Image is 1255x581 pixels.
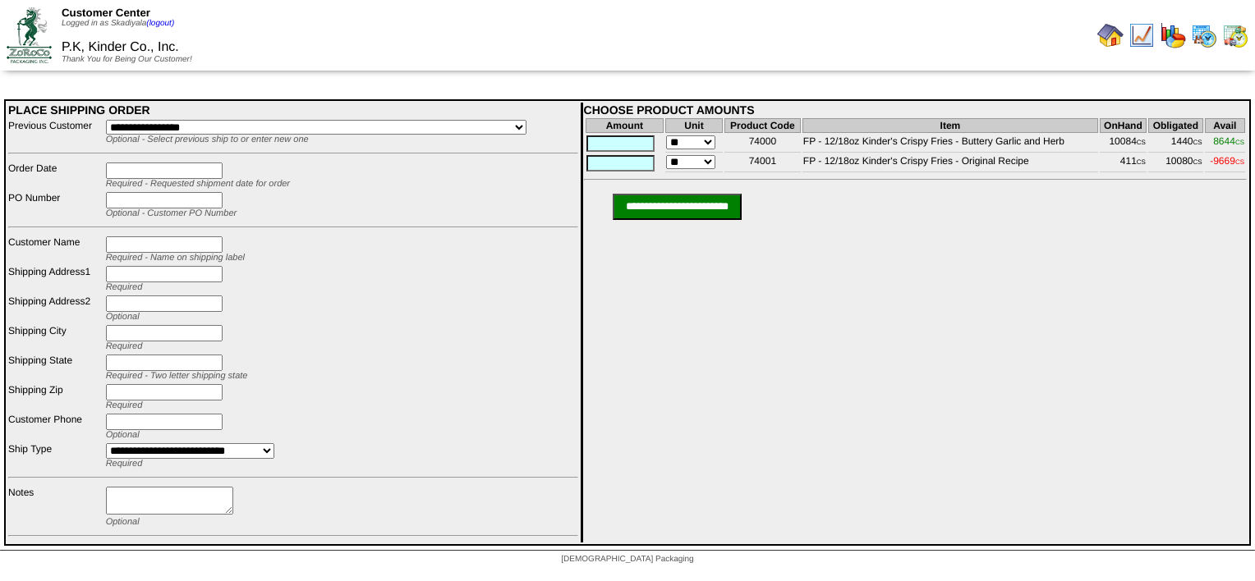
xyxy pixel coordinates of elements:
[1193,139,1202,146] span: CS
[106,517,140,527] span: Optional
[7,119,103,145] td: Previous Customer
[106,341,143,351] span: Required
[1148,135,1203,153] td: 1440
[724,135,801,153] td: 74000
[1100,118,1147,133] th: OnHand
[1193,158,1202,166] span: CS
[1100,154,1147,172] td: 411
[802,118,1098,133] th: Item
[586,118,664,133] th: Amount
[1148,154,1203,172] td: 10080
[1137,158,1146,166] span: CS
[1097,22,1124,48] img: home.gif
[1129,22,1155,48] img: line_graph.gif
[1235,139,1244,146] span: CS
[1160,22,1186,48] img: graph.gif
[146,19,174,28] a: (logout)
[1213,135,1244,147] span: 8644
[106,400,143,410] span: Required
[1191,22,1217,48] img: calendarprod.gif
[106,179,290,189] span: Required - Requested shipment date for order
[62,55,192,64] span: Thank You for Being Our Customer!
[7,324,103,352] td: Shipping City
[1137,139,1146,146] span: CS
[62,40,179,54] span: P.K, Kinder Co., Inc.
[665,118,723,133] th: Unit
[7,162,103,190] td: Order Date
[106,430,140,440] span: Optional
[7,191,103,219] td: PO Number
[7,413,103,441] td: Customer Phone
[1205,118,1245,133] th: Avail
[7,295,103,323] td: Shipping Address2
[7,486,103,528] td: Notes
[802,154,1098,172] td: FP - 12/18oz Kinder's Crispy Fries - Original Recipe
[106,459,143,469] span: Required
[106,135,309,144] span: Optional - Select previous ship to or enter new one
[1210,155,1244,167] span: -9669
[561,555,693,564] span: [DEMOGRAPHIC_DATA] Packaging
[106,312,140,322] span: Optional
[802,135,1098,153] td: FP - 12/18oz Kinder's Crispy Fries - Buttery Garlic and Herb
[7,442,103,469] td: Ship Type
[1148,118,1203,133] th: Obligated
[724,154,801,172] td: 74001
[7,354,103,382] td: Shipping State
[1100,135,1147,153] td: 10084
[62,7,150,19] span: Customer Center
[62,19,174,28] span: Logged in as Skadiyala
[106,282,143,292] span: Required
[106,253,245,263] span: Required - Name on shipping label
[1222,22,1248,48] img: calendarinout.gif
[7,383,103,411] td: Shipping Zip
[106,208,237,218] span: Optional - Customer PO Number
[7,236,103,263] td: Customer Name
[584,103,1247,117] div: CHOOSE PRODUCT AMOUNTS
[8,103,578,117] div: PLACE SHIPPING ORDER
[1235,158,1244,166] span: CS
[7,265,103,293] td: Shipping Address1
[106,371,248,381] span: Required - Two letter shipping state
[724,118,801,133] th: Product Code
[7,7,52,62] img: ZoRoCo_Logo(Green%26Foil)%20jpg.webp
